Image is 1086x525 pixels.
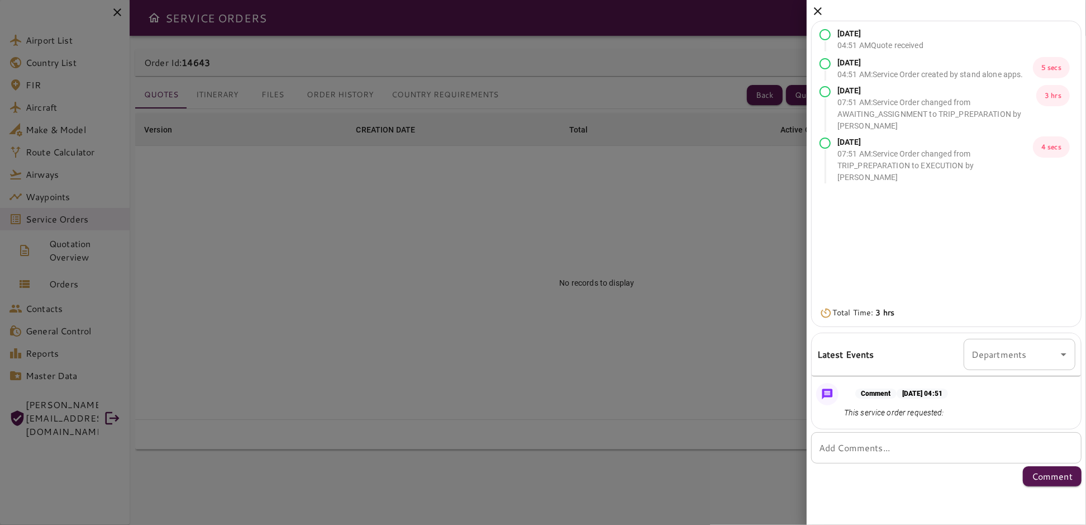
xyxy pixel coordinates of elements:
[820,308,832,319] img: Timer Icon
[837,136,1033,148] p: [DATE]
[897,389,948,399] p: [DATE] 04:51
[1056,347,1071,362] button: Open
[876,307,895,318] b: 3 hrs
[1036,85,1070,106] p: 3 hrs
[837,57,1023,69] p: [DATE]
[837,28,923,40] p: [DATE]
[820,386,835,402] img: Message Icon
[832,307,894,319] p: Total Time:
[837,148,1033,183] p: 07:51 AM : Service Order changed from TRIP_PREPARATION to EXECUTION by [PERSON_NAME]
[837,97,1036,132] p: 07:51 AM : Service Order changed from AWAITING_ASSIGNMENT to TRIP_PREPARATION by [PERSON_NAME]
[837,69,1023,81] p: 04:51 AM : Service Order created by stand alone apps.
[855,389,897,399] p: Comment
[1033,136,1070,158] p: 4 secs
[837,85,1036,97] p: [DATE]
[1033,57,1070,78] p: 5 secs
[844,407,948,419] p: This service order requested:
[817,347,874,362] h6: Latest Events
[1023,466,1082,486] button: Comment
[1032,470,1073,483] p: Comment
[837,40,923,51] p: 04:51 AM Quote received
